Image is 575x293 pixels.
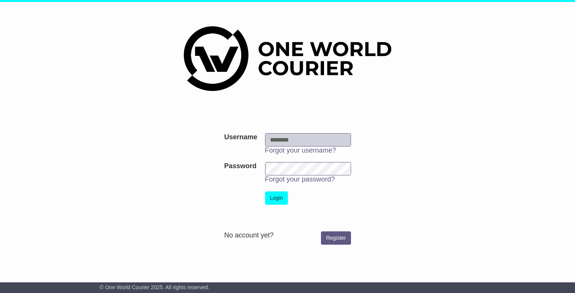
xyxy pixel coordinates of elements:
span: © One World Courier 2025. All rights reserved. [100,284,210,290]
div: No account yet? [224,231,351,240]
a: Forgot your password? [265,175,335,183]
img: One World [184,26,391,91]
label: Password [224,162,256,170]
a: Register [321,231,351,245]
button: Login [265,191,288,205]
label: Username [224,133,257,142]
a: Forgot your username? [265,146,336,154]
